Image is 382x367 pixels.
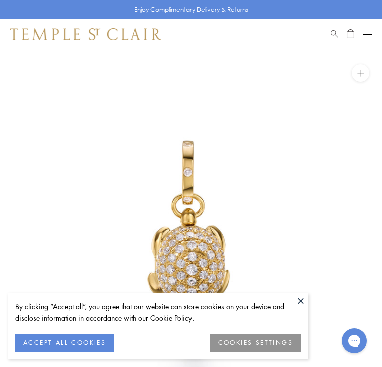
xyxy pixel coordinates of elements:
[337,325,372,357] iframe: Gorgias live chat messenger
[363,28,372,40] button: Open navigation
[331,28,338,40] a: Search
[15,301,301,324] div: By clicking “Accept all”, you agree that our website can store cookies on your device and disclos...
[15,334,114,352] button: ACCEPT ALL COOKIES
[347,28,354,40] a: Open Shopping Bag
[134,5,248,15] p: Enjoy Complimentary Delivery & Returns
[10,28,161,40] img: Temple St. Clair
[210,334,301,352] button: COOKIES SETTINGS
